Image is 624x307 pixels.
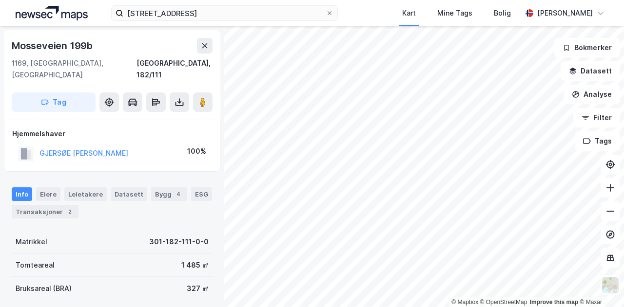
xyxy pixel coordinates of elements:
div: Mosseveien 199b [12,38,95,54]
div: 301-182-111-0-0 [149,236,209,248]
button: Tags [575,131,620,151]
div: Tomteareal [16,259,55,271]
button: Bokmerker [554,38,620,57]
div: 327 ㎡ [187,283,209,294]
div: Datasett [111,187,147,201]
div: Transaksjoner [12,205,78,218]
div: Mine Tags [437,7,472,19]
div: 1169, [GEOGRAPHIC_DATA], [GEOGRAPHIC_DATA] [12,57,136,81]
div: 100% [187,145,206,157]
button: Tag [12,92,96,112]
div: Eiere [36,187,60,201]
div: Kart [402,7,416,19]
a: Mapbox [451,299,478,306]
div: Bruksareal (BRA) [16,283,72,294]
div: ESG [191,187,212,201]
div: Hjemmelshaver [12,128,212,140]
iframe: Chat Widget [575,260,624,307]
a: Improve this map [530,299,578,306]
div: Bygg [151,187,187,201]
div: 1 485 ㎡ [181,259,209,271]
div: [PERSON_NAME] [537,7,593,19]
div: 4 [174,189,183,199]
button: Filter [573,108,620,127]
img: logo.a4113a55bc3d86da70a041830d287a7e.svg [16,6,88,20]
a: OpenStreetMap [480,299,527,306]
div: Leietakere [64,187,107,201]
div: Matrikkel [16,236,47,248]
div: Info [12,187,32,201]
div: [GEOGRAPHIC_DATA], 182/111 [136,57,213,81]
input: Søk på adresse, matrikkel, gårdeiere, leietakere eller personer [123,6,326,20]
div: 2 [65,207,75,217]
button: Analyse [564,85,620,104]
button: Datasett [561,61,620,81]
div: Bolig [494,7,511,19]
